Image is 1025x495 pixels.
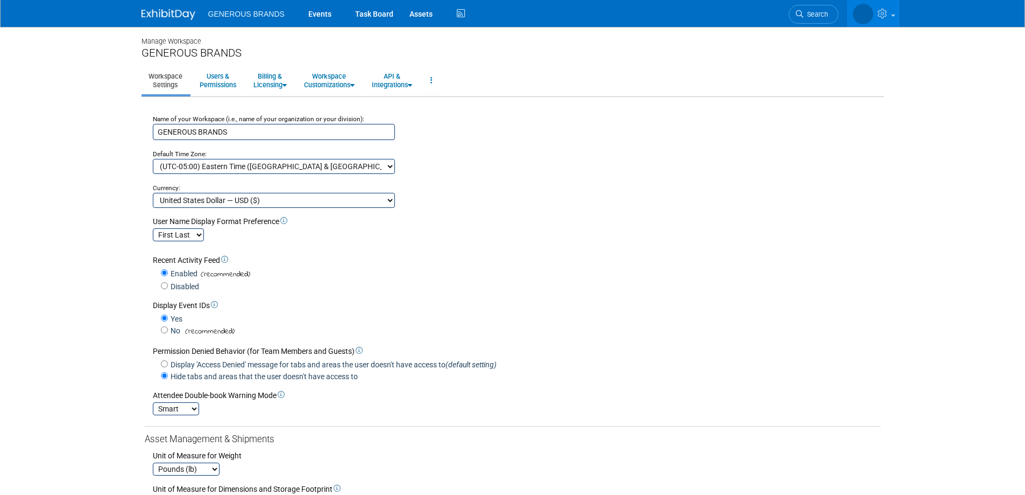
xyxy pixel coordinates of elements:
label: Disabled [168,281,199,292]
a: API &Integrations [365,67,419,94]
a: Billing &Licensing [246,67,294,94]
span: Search [803,10,828,18]
a: WorkspaceSettings [142,67,189,94]
div: Manage Workspace [142,27,884,46]
div: Asset Management & Shipments [145,433,881,446]
div: Unit of Measure for Dimensions and Storage Footprint [153,484,881,494]
span: (recommended) [197,269,250,280]
a: WorkspaceCustomizations [297,67,362,94]
div: Unit of Measure for Weight [153,450,881,461]
span: (recommended) [182,326,235,337]
label: Yes [168,313,182,324]
div: Permission Denied Behavior (for Team Members and Guests) [153,346,881,357]
label: Hide tabs and areas that the user doesn't have access to [168,371,358,382]
label: Display 'Access Denied' message for tabs and areas the user doesn't have access to [168,359,497,370]
small: Currency: [153,184,180,192]
img: ExhibitDay [142,9,195,20]
small: Default Time Zone: [153,150,207,158]
a: Users &Permissions [193,67,243,94]
span: GENEROUS BRANDS [208,10,285,18]
div: Display Event IDs [153,300,881,311]
label: No [168,325,180,336]
div: Recent Activity Feed [153,255,881,266]
div: User Name Display Format Preference [153,216,881,227]
label: Enabled [168,268,197,279]
div: GENEROUS BRANDS [142,46,884,60]
i: (default setting) [446,360,497,369]
small: Name of your Workspace (i.e., name of your organization or your division): [153,115,364,123]
a: Search [789,5,838,24]
input: Name of your organization [153,124,395,140]
img: Chase Adams [853,4,873,24]
div: Attendee Double-book Warning Mode [153,390,881,401]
